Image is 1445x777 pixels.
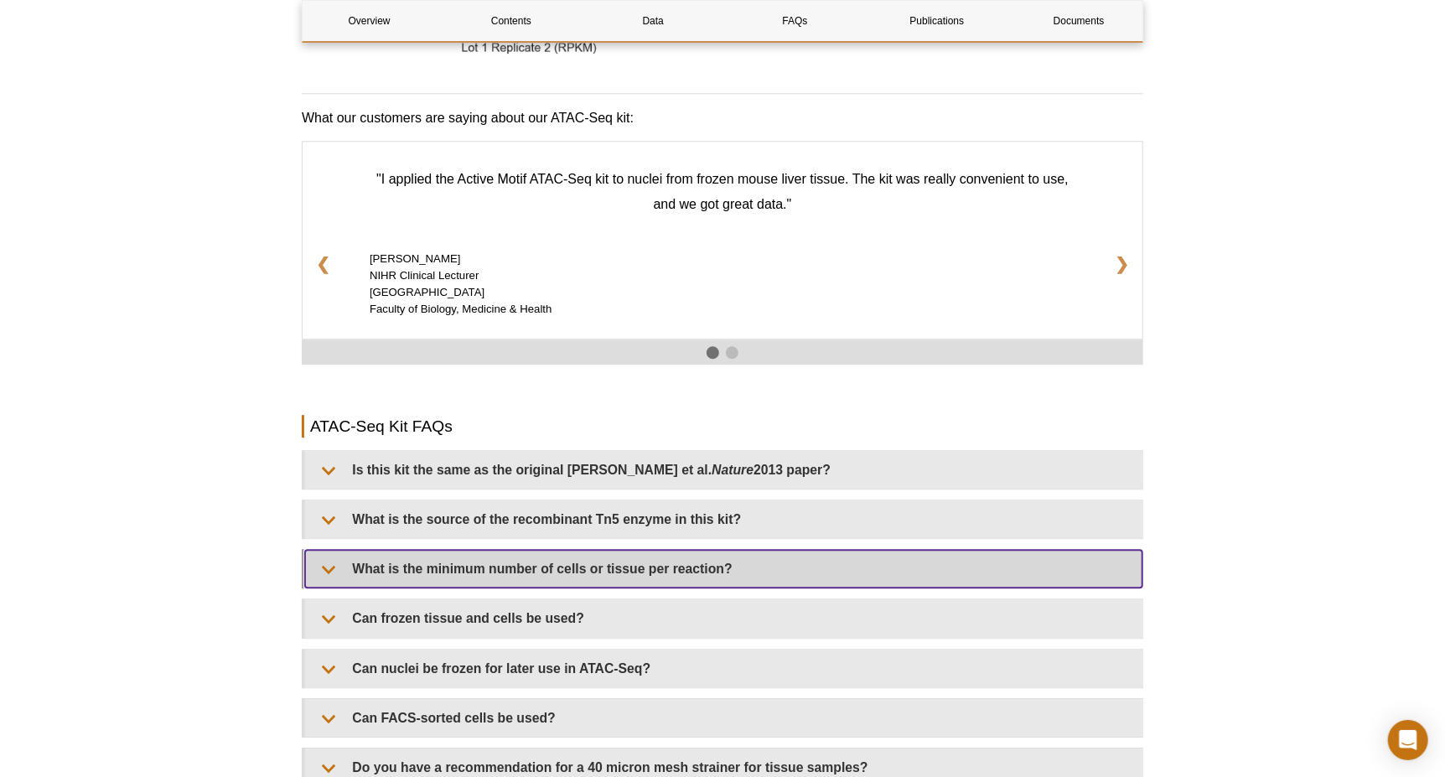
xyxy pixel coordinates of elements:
p: [PERSON_NAME] NIHR Clinical Lecturer [GEOGRAPHIC_DATA] Faculty of Biology, Medicine & Health [370,251,1075,318]
h3: What our customers are saying about our ATAC-Seq kit: [302,108,1143,128]
a: Overview [303,1,436,41]
a: Data [587,1,720,41]
a: Documents [1013,1,1146,41]
summary: Can frozen tissue and cells be used? [305,599,1142,637]
a: FAQs [728,1,862,41]
a: ❮ [303,242,344,286]
a: ❯ [1101,242,1142,286]
summary: Can FACS-sorted cells be used? [305,699,1142,737]
a: Contents [444,1,577,41]
q: "I applied the Active Motif ATAC-Seq kit to nuclei from frozen mouse liver tissue. The kit was re... [376,172,1069,211]
em: Nature [712,463,754,477]
a: Publications [870,1,1003,41]
summary: Is this kit the same as the original [PERSON_NAME] et al.Nature2013 paper? [305,451,1142,489]
div: Open Intercom Messenger [1388,720,1428,760]
summary: What is the minimum number of cells or tissue per reaction? [305,550,1142,588]
h2: ATAC-Seq Kit FAQs [302,415,1143,438]
summary: Can nuclei be frozen for later use in ATAC-Seq? [305,650,1142,687]
summary: What is the source of the recombinant Tn5 enzyme in this kit? [305,500,1142,538]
